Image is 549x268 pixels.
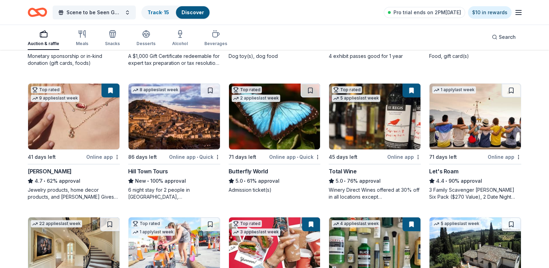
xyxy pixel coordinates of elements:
[129,84,220,149] img: Image for Hill Town Tours
[329,83,421,200] a: Image for Total WineTop rated5 applieslast week45 days leftOnline appTotal Wine5.0•76% approvalWi...
[488,153,521,161] div: Online app
[172,27,188,50] button: Alcohol
[181,9,204,15] a: Discover
[128,177,220,185] div: 100% approval
[204,27,227,50] button: Beverages
[393,8,461,17] span: Pro trial ends on 2PM[DATE]
[429,83,521,200] a: Image for Let's Roam1 applylast week71 days leftOnline appLet's Roam4.4•90% approval3 Family Scav...
[172,41,188,46] div: Alcohol
[429,153,457,161] div: 71 days left
[329,167,356,175] div: Total Wine
[387,153,421,161] div: Online app
[429,187,521,200] div: 3 Family Scavenger [PERSON_NAME] Six Pack ($270 Value), 2 Date Night Scavenger [PERSON_NAME] Two ...
[135,177,146,185] span: New
[105,27,120,50] button: Snacks
[28,4,47,20] a: Home
[28,27,59,50] button: Auction & raffle
[136,27,156,50] button: Desserts
[31,86,61,93] div: Top rated
[429,167,458,175] div: Let's Roam
[329,153,357,161] div: 45 days left
[28,167,72,175] div: [PERSON_NAME]
[232,220,262,227] div: Top rated
[269,153,320,161] div: Online app Quick
[136,41,156,46] div: Desserts
[35,177,43,185] span: 4.7
[384,7,465,18] a: Pro trial ends on 2PM[DATE]
[329,53,421,60] div: 4 exhibit passes good for 1 year
[147,178,149,184] span: •
[128,187,220,200] div: 6 night stay for 2 people in [GEOGRAPHIC_DATA], [GEOGRAPHIC_DATA]
[232,86,262,93] div: Top rated
[28,177,120,185] div: 62% approval
[131,228,175,236] div: 1 apply last week
[131,86,180,94] div: 8 applies last week
[28,153,56,161] div: 41 days left
[76,41,88,46] div: Meals
[28,83,120,200] a: Image for Kendra ScottTop rated9 applieslast week41 days leftOnline app[PERSON_NAME]4.7•62% appro...
[169,153,220,161] div: Online app Quick
[236,177,243,185] span: 5.0
[53,6,136,19] button: Scene to be Seen Gala
[344,178,346,184] span: •
[204,41,227,46] div: Beverages
[197,154,198,160] span: •
[468,6,512,19] a: $10 in rewards
[67,8,122,17] span: Scene to be Seen Gala
[128,83,220,200] a: Image for Hill Town Tours 8 applieslast week86 days leftOnline app•QuickHill Town ToursNew•100% a...
[332,95,380,102] div: 5 applies last week
[86,153,120,161] div: Online app
[336,177,343,185] span: 5.0
[128,167,168,175] div: Hill Town Tours
[28,187,120,200] div: Jewelry products, home decor products, and [PERSON_NAME] Gives Back event in-store or online (or ...
[28,53,120,67] div: Monetary sponsorship or in-kind donation (gift cards, foods)
[429,53,521,60] div: Food, gift card(s)
[329,187,421,200] div: Winery Direct Wines offered at 30% off in all locations except [GEOGRAPHIC_DATA], [GEOGRAPHIC_DAT...
[329,84,420,149] img: Image for Total Wine
[429,177,521,185] div: 90% approval
[499,33,516,41] span: Search
[430,84,521,149] img: Image for Let's Roam
[229,187,321,193] div: Admission ticket(s)
[128,53,220,67] div: A $1,000 Gift Certificate redeemable for expert tax preparation or tax resolution services—recipi...
[76,27,88,50] button: Meals
[244,178,246,184] span: •
[105,41,120,46] div: Snacks
[332,220,380,227] div: 4 applies last week
[432,86,476,94] div: 1 apply last week
[229,53,321,60] div: Dog toy(s), dog food
[141,6,210,19] button: Track· 15Discover
[44,178,45,184] span: •
[31,220,82,227] div: 22 applies last week
[28,84,119,149] img: Image for Kendra Scott
[232,228,280,236] div: 3 applies last week
[131,220,161,227] div: Top rated
[229,153,256,161] div: 71 days left
[229,84,320,149] img: Image for Butterfly World
[436,177,444,185] span: 4.4
[148,9,169,15] a: Track· 15
[229,177,321,185] div: 61% approval
[297,154,298,160] span: •
[229,83,321,193] a: Image for Butterfly WorldTop rated2 applieslast week71 days leftOnline app•QuickButterfly World5....
[486,30,521,44] button: Search
[128,153,157,161] div: 86 days left
[432,220,481,227] div: 5 applies last week
[28,41,59,46] div: Auction & raffle
[232,95,280,102] div: 2 applies last week
[329,177,421,185] div: 76% approval
[446,178,448,184] span: •
[31,95,79,102] div: 9 applies last week
[229,167,268,175] div: Butterfly World
[332,86,362,93] div: Top rated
